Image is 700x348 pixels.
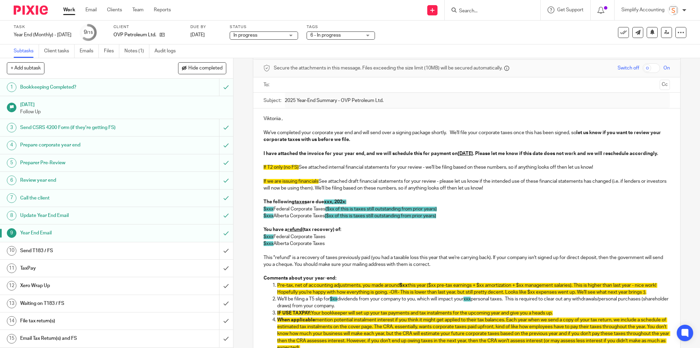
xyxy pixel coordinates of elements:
[7,82,16,92] div: 1
[132,7,144,13] a: Team
[264,199,346,204] strong: The following are due
[20,100,226,108] h1: [DATE]
[20,210,148,221] h1: Update Year End Email
[325,214,436,218] span: ($xx of this is taxes still outstanding from prior years)
[458,8,520,14] input: Search
[277,296,670,310] p: We'll be filing a T5 slip for dividends from your company to you, which will impact your personal...
[264,212,670,219] p: Alberta Corporate Taxes
[178,62,226,74] button: Hide completed
[264,254,670,268] p: This "refund" is a recovery of taxes previously paid (you had a taxable loss this year that we're...
[277,283,400,288] span: Pre-tax, net of accounting adjustments, you made around
[20,158,148,168] h1: Preparer Pre-Review
[277,311,311,315] span: IF USE TAXPAY:
[621,7,664,13] p: Simplify Accounting
[7,141,16,150] div: 4
[7,246,16,256] div: 10
[7,299,16,308] div: 13
[330,297,337,301] span: $xx
[14,31,71,38] div: Year End (Monthly) - [DATE]
[310,33,341,38] span: 6 - In progress
[7,211,16,220] div: 8
[14,31,71,38] div: Year End (Monthly) - July 2025
[264,214,273,218] span: $xxx
[287,227,302,232] u: refund
[7,123,16,132] div: 3
[20,246,148,256] h1: Send T183 / FS
[20,263,148,273] h1: TaxPay
[274,65,502,72] span: Secure the attachments in this message. Files exceeding the size limit (10MB) will be secured aut...
[20,108,226,115] p: Follow Up
[264,157,670,171] p: See attached internal financial statements for your review - we'll be filing based on these numbe...
[84,28,93,36] div: 9
[20,82,148,92] h1: Bookkeeping Completed?
[7,316,16,326] div: 14
[264,179,319,184] span: If we are issuing financials
[188,66,223,71] span: Hide completed
[264,241,273,246] span: $xxx
[20,175,148,185] h1: Review year end
[190,24,221,30] label: Due by
[20,333,148,344] h1: Email Tax Return(s) and FS
[264,207,273,211] span: $xxx
[80,44,99,58] a: Emails
[7,281,16,291] div: 12
[277,318,315,322] span: When applicable
[264,240,670,247] p: Alberta Corporate Taxes
[7,263,16,273] div: 11
[113,24,182,30] label: Client
[264,151,658,156] strong: I have attached the invoice for your year end, and we will schedule this for payment on . Please ...
[264,81,271,88] label: To:
[264,165,299,170] span: If T2 only (no FS)
[618,65,639,72] span: Switch off
[668,5,679,16] img: Screenshot%202023-11-29%20141159.png
[154,44,181,58] a: Audit logs
[307,24,375,30] label: Tags
[7,193,16,203] div: 7
[20,316,148,326] h1: File tax return(s)
[325,207,437,211] span: ($xx of this is taxes still outstanding from prior years)
[264,178,670,192] p: See attached draft financial statements for your review - please let us know if the intended use ...
[20,228,148,238] h1: Year End Email
[20,281,148,291] h1: Xero Wrap Up
[107,7,122,13] a: Clients
[7,176,16,185] div: 6
[7,62,44,74] button: + Add subtask
[20,298,148,309] h1: Waiting on T183 / FS
[557,8,583,12] span: Get Support
[14,44,39,58] a: Subtasks
[277,283,657,295] span: this year ($xx pre-tax earnings + $xx amortization + $xx management salaries). This is higher tha...
[660,80,670,90] button: Cc
[190,33,205,37] span: [DATE]
[7,158,16,168] div: 5
[124,44,149,58] a: Notes (1)
[264,115,670,122] p: Viktoriia ,
[154,7,171,13] a: Reports
[14,24,71,30] label: Task
[324,199,346,204] span: xxx, 202x:
[264,206,670,212] p: Federal Corporate Taxes
[663,65,670,72] span: On
[87,31,93,35] small: /15
[264,97,281,104] label: Subject:
[7,228,16,238] div: 9
[264,227,341,232] strong: You have a (tax recovery) of:
[44,44,75,58] a: Client tasks
[20,140,148,150] h1: Prepare corporate year end
[264,234,273,239] span: $xxx
[14,5,48,15] img: Pixie
[20,193,148,203] h1: Call the client
[63,7,75,13] a: Work
[230,24,298,30] label: Status
[295,199,307,204] u: taxes
[311,311,553,315] span: Your bookkeeper will set up your tax payments and tax instalments for the upcoming year and give ...
[458,151,473,156] u: [DATE]
[264,129,670,143] p: We've completed your corporate year end and will send over a signing package shortly. We'll file ...
[85,7,97,13] a: Email
[400,283,408,288] span: $xx
[104,44,119,58] a: Files
[264,276,336,281] strong: Comments about your year-end:
[264,233,670,240] p: Federal Corporate Taxes
[113,31,156,38] p: OVP Petroleum Ltd.
[20,123,148,133] h1: Send CSRS 4200 Form (if they're getting FS)
[463,297,471,301] span: xxx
